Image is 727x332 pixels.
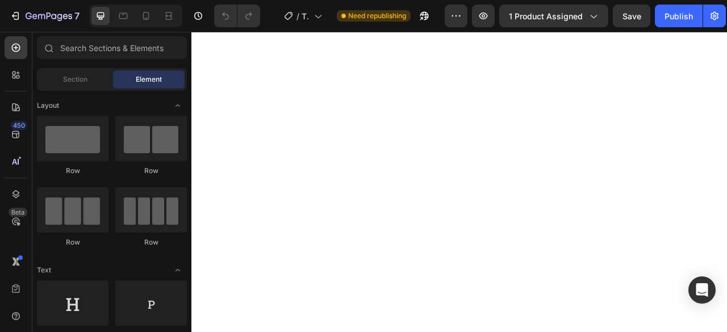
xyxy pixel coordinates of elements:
[499,5,608,27] button: 1 product assigned
[11,121,27,130] div: 450
[74,9,80,23] p: 7
[191,32,727,332] iframe: Design area
[136,74,162,85] span: Element
[302,10,310,22] span: TAPETE DE [PERSON_NAME] HANAMI
[115,237,187,247] div: Row
[63,74,87,85] span: Section
[5,5,85,27] button: 7
[348,11,406,21] span: Need republishing
[655,5,703,27] button: Publish
[296,10,299,22] span: /
[509,10,583,22] span: 1 product assigned
[214,5,260,27] div: Undo/Redo
[613,5,650,27] button: Save
[169,261,187,279] span: Toggle open
[37,237,108,247] div: Row
[9,208,27,217] div: Beta
[688,276,716,304] div: Open Intercom Messenger
[37,265,51,275] span: Text
[115,166,187,176] div: Row
[37,100,59,111] span: Layout
[665,10,693,22] div: Publish
[37,166,108,176] div: Row
[169,96,187,115] span: Toggle open
[622,11,641,21] span: Save
[37,36,187,59] input: Search Sections & Elements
